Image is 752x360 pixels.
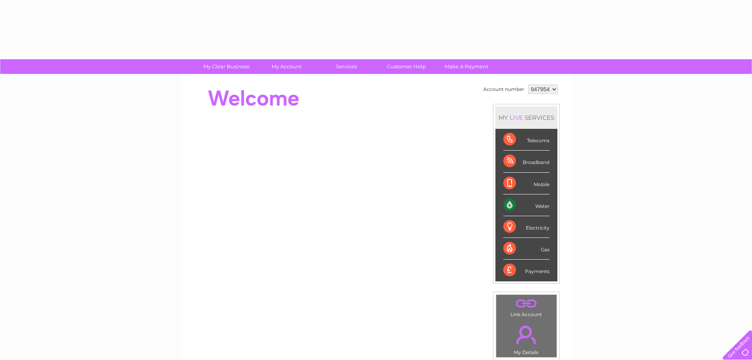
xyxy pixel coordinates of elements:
[498,297,555,311] a: .
[498,321,555,349] a: .
[508,114,525,121] div: LIVE
[503,173,549,194] div: Mobile
[496,319,557,358] td: My Details
[503,129,549,151] div: Telecoms
[481,83,526,96] td: Account number
[503,194,549,216] div: Water
[503,151,549,172] div: Broadband
[374,59,439,74] a: Customer Help
[254,59,319,74] a: My Account
[503,238,549,260] div: Gas
[495,106,557,129] div: MY SERVICES
[434,59,499,74] a: Make A Payment
[496,294,557,319] td: Link Account
[194,59,259,74] a: My Clear Business
[314,59,379,74] a: Services
[503,216,549,238] div: Electricity
[503,260,549,281] div: Payments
